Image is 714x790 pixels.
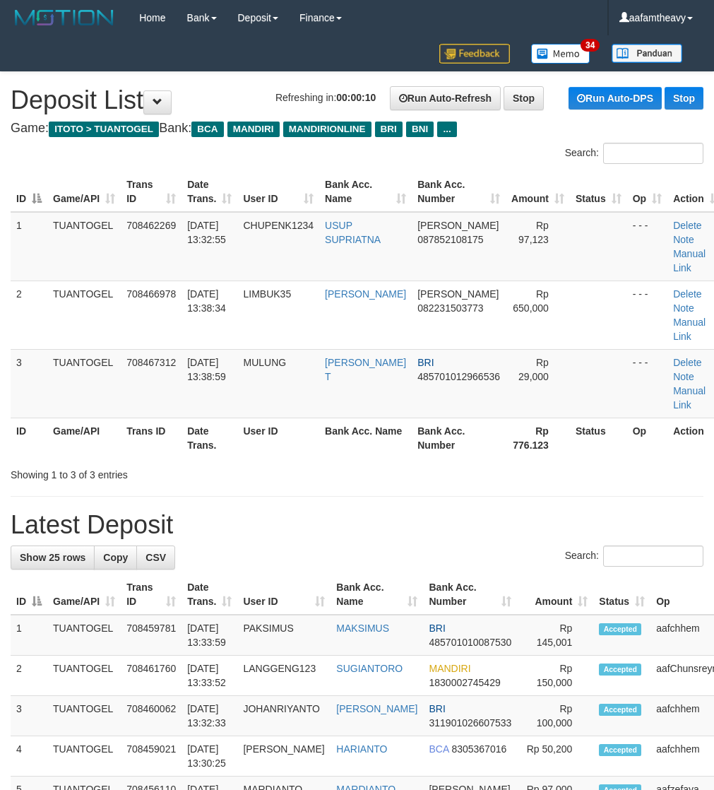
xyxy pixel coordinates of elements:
a: USUP SUPRIATNA [325,220,381,245]
a: Manual Link [673,248,706,273]
span: BRI [429,703,445,714]
a: Delete [673,357,701,368]
a: Delete [673,220,701,231]
input: Search: [603,143,703,164]
td: Rp 50,200 [517,736,593,777]
a: Delete [673,288,701,300]
td: 708460062 [121,696,182,736]
a: CSV [136,546,175,570]
a: Note [673,302,694,314]
span: Copy 082231503773 to clipboard [417,302,483,314]
span: Accepted [599,704,641,716]
td: TUANTOGEL [47,615,121,656]
span: BRI [375,122,403,137]
th: Rp 776.123 [506,418,570,458]
span: BRI [417,357,434,368]
td: [PERSON_NAME] [237,736,331,777]
span: Accepted [599,664,641,676]
td: - - - [627,349,667,418]
a: MAKSIMUS [336,623,389,634]
td: PAKSIMUS [237,615,331,656]
strong: 00:00:10 [336,92,376,103]
th: Game/API: activate to sort column ascending [47,172,121,212]
td: TUANTOGEL [47,349,121,418]
span: 708467312 [126,357,176,368]
span: BCA [429,743,448,755]
th: Bank Acc. Name: activate to sort column ascending [319,172,412,212]
a: Run Auto-DPS [569,87,662,110]
div: Showing 1 to 3 of 3 entries [11,462,287,482]
span: [DATE] 13:38:59 [187,357,226,382]
th: ID: activate to sort column descending [11,172,47,212]
td: JOHANRIYANTO [237,696,331,736]
a: Manual Link [673,317,706,342]
td: LANGGENG123 [237,656,331,696]
span: Refreshing in: [275,92,376,103]
td: TUANTOGEL [47,281,121,349]
span: 708466978 [126,288,176,300]
span: Accepted [599,623,641,635]
span: Rp 29,000 [518,357,549,382]
img: MOTION_logo.png [11,7,118,28]
a: Copy [94,546,137,570]
span: ... [437,122,456,137]
span: Copy 311901026607533 to clipboard [429,717,511,729]
span: Accepted [599,744,641,756]
th: Bank Acc. Number: activate to sort column ascending [412,172,506,212]
th: Amount: activate to sort column ascending [506,172,570,212]
td: TUANTOGEL [47,736,121,777]
th: Trans ID: activate to sort column ascending [121,172,182,212]
span: 708462269 [126,220,176,231]
th: ID [11,418,47,458]
th: Date Trans. [182,418,237,458]
th: Date Trans.: activate to sort column ascending [182,172,237,212]
th: User ID: activate to sort column ascending [237,172,319,212]
a: Note [673,371,694,382]
th: User ID [237,418,319,458]
span: Show 25 rows [20,552,85,563]
th: Op [627,418,667,458]
a: Run Auto-Refresh [390,86,501,110]
th: Status: activate to sort column ascending [593,574,650,615]
td: - - - [627,281,667,349]
td: 3 [11,349,47,418]
a: Stop [504,86,544,110]
a: 34 [520,35,601,71]
span: BNI [406,122,434,137]
span: MANDIRIONLINE [283,122,371,137]
td: 4 [11,736,47,777]
a: [PERSON_NAME] [336,703,417,714]
span: 34 [581,39,600,52]
span: MANDIRI [429,663,470,674]
td: TUANTOGEL [47,656,121,696]
h1: Latest Deposit [11,511,703,539]
td: 2 [11,656,47,696]
th: Trans ID: activate to sort column ascending [121,574,182,615]
th: ID: activate to sort column descending [11,574,47,615]
th: Amount: activate to sort column ascending [517,574,593,615]
td: TUANTOGEL [47,212,121,281]
a: HARIANTO [336,743,387,755]
th: Op: activate to sort column ascending [627,172,667,212]
span: Rp 650,000 [513,288,549,314]
td: - - - [627,212,667,281]
span: Copy 485701012966536 to clipboard [417,371,500,382]
span: Copy 8305367016 to clipboard [451,743,506,755]
td: 708459781 [121,615,182,656]
span: Copy 485701010087530 to clipboard [429,637,511,648]
th: Bank Acc. Number: activate to sort column ascending [423,574,517,615]
td: 2 [11,281,47,349]
th: User ID: activate to sort column ascending [237,574,331,615]
th: Game/API: activate to sort column ascending [47,574,121,615]
a: Manual Link [673,385,706,411]
td: [DATE] 13:33:52 [182,656,237,696]
td: Rp 145,001 [517,615,593,656]
th: Trans ID [121,418,182,458]
a: Show 25 rows [11,546,95,570]
span: ITOTO > TUANTOGEL [49,122,159,137]
span: [DATE] 13:32:55 [187,220,226,245]
span: CHUPENK1234 [243,220,314,231]
th: Game/API [47,418,121,458]
th: Bank Acc. Number [412,418,506,458]
td: [DATE] 13:30:25 [182,736,237,777]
